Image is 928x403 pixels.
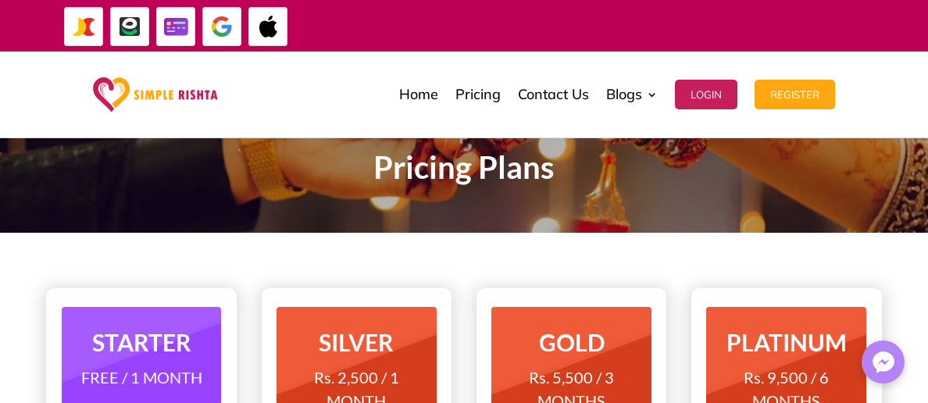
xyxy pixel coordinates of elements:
a: Login [675,55,737,134]
strong: SILVER [319,328,394,356]
button: Register [755,80,835,109]
a: Pricing [455,55,501,134]
p: Pricing Plans [93,159,835,177]
a: Contact Us [518,55,589,134]
button: Login [675,80,737,109]
a: Home [399,55,438,134]
strong: STARTER [92,328,191,356]
strong: PLATINUM [726,328,847,356]
strong: GOLD [539,328,605,356]
a: Register [755,55,835,134]
span: FREE / 1 MONTH [81,368,202,387]
a: Blogs [606,55,658,134]
img: Messenger [868,347,899,378]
